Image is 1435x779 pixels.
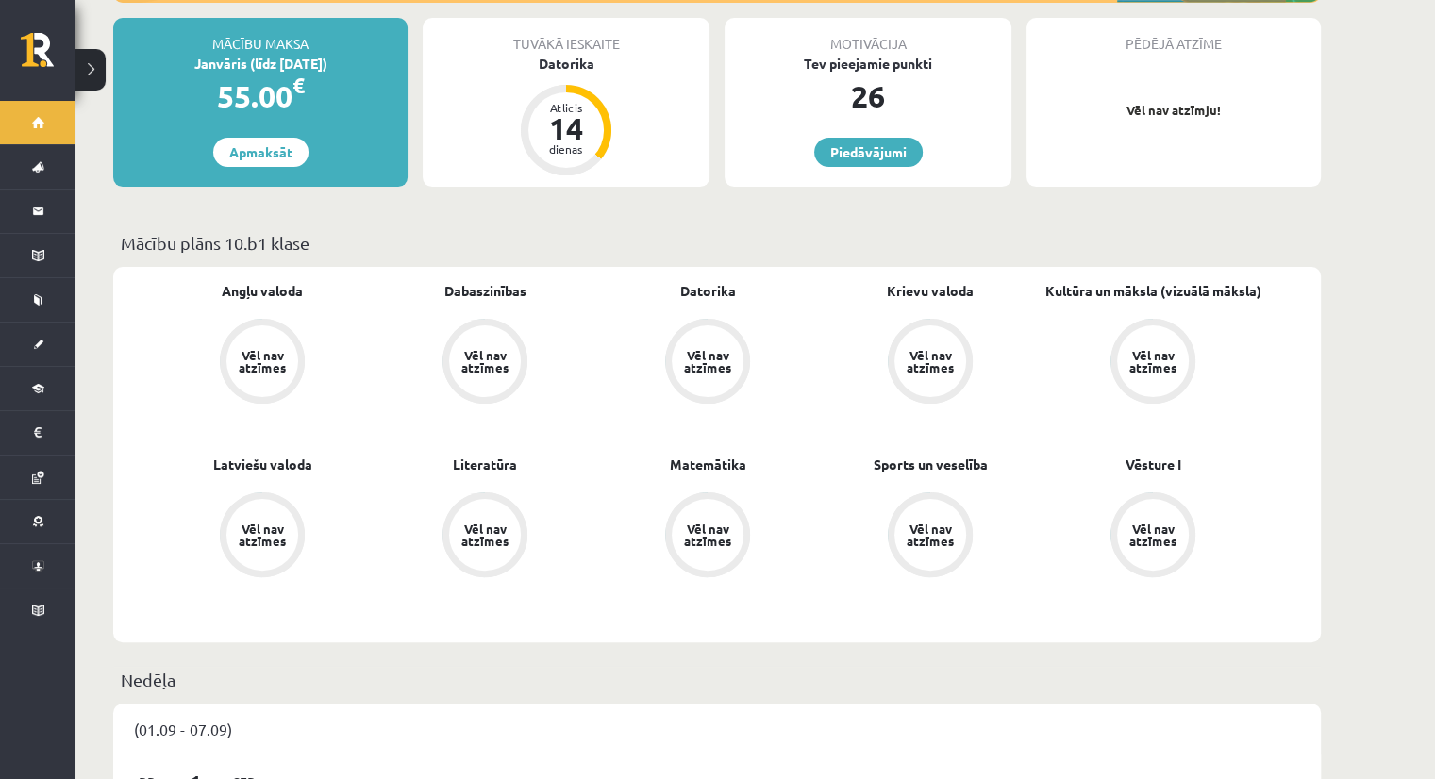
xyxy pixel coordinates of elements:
[819,319,1042,407] a: Vēl nav atzīmes
[292,72,305,99] span: €
[444,281,526,301] a: Dabaszinības
[538,113,594,143] div: 14
[121,230,1313,256] p: Mācību plāns 10.b1 klase
[213,138,309,167] a: Apmaksāt
[874,455,988,474] a: Sports un veselība
[21,33,75,80] a: Rīgas 1. Tālmācības vidusskola
[113,18,408,54] div: Mācību maksa
[887,281,974,301] a: Krievu valoda
[681,349,734,373] div: Vēl nav atzīmes
[819,492,1042,581] a: Vēl nav atzīmes
[1126,455,1181,474] a: Vēsture I
[236,349,289,373] div: Vēl nav atzīmes
[670,455,746,474] a: Matemātika
[814,138,923,167] a: Piedāvājumi
[113,54,408,74] div: Janvāris (līdz [DATE])
[725,18,1011,54] div: Motivācija
[1042,319,1264,407] a: Vēl nav atzīmes
[1126,349,1179,373] div: Vēl nav atzīmes
[423,54,709,178] a: Datorika Atlicis 14 dienas
[538,143,594,155] div: dienas
[1042,492,1264,581] a: Vēl nav atzīmes
[680,281,736,301] a: Datorika
[113,74,408,119] div: 55.00
[1036,101,1311,120] p: Vēl nav atzīmju!
[236,522,289,547] div: Vēl nav atzīmes
[151,319,374,407] a: Vēl nav atzīmes
[222,281,303,301] a: Angļu valoda
[121,667,1313,692] p: Nedēļa
[904,349,957,373] div: Vēl nav atzīmes
[423,54,709,74] div: Datorika
[538,102,594,113] div: Atlicis
[1126,522,1179,547] div: Vēl nav atzīmes
[681,522,734,547] div: Vēl nav atzīmes
[725,74,1011,119] div: 26
[1045,281,1261,301] a: Kultūra un māksla (vizuālā māksla)
[725,54,1011,74] div: Tev pieejamie punkti
[1026,18,1321,54] div: Pēdējā atzīme
[904,522,957,547] div: Vēl nav atzīmes
[374,319,596,407] a: Vēl nav atzīmes
[113,704,1321,754] div: (01.09 - 07.09)
[596,492,819,581] a: Vēl nav atzīmes
[596,319,819,407] a: Vēl nav atzīmes
[213,455,312,474] a: Latviešu valoda
[459,522,511,547] div: Vēl nav atzīmes
[453,455,517,474] a: Literatūra
[459,349,511,373] div: Vēl nav atzīmes
[151,492,374,581] a: Vēl nav atzīmes
[374,492,596,581] a: Vēl nav atzīmes
[423,18,709,54] div: Tuvākā ieskaite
